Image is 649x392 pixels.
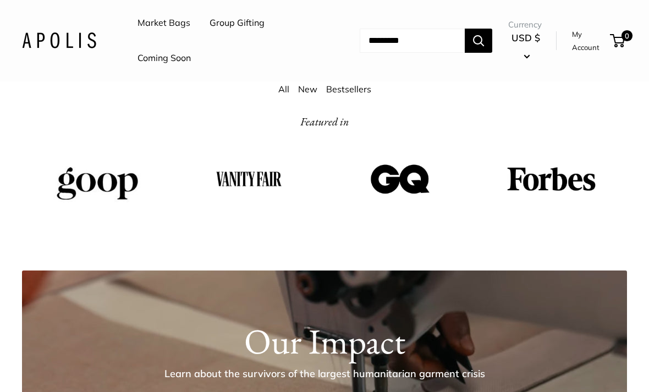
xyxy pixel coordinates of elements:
[465,29,492,53] button: Search
[572,27,606,54] a: My Account
[137,15,190,31] a: Market Bags
[164,366,485,382] p: Learn about the survivors of the largest humanitarian garment crisis
[326,84,371,95] a: Bestsellers
[137,50,191,67] a: Coming Soon
[278,84,289,95] a: All
[508,29,543,64] button: USD $
[22,32,96,48] img: Apolis
[360,29,465,53] input: Search...
[300,112,349,131] h2: Featured in
[298,84,317,95] a: New
[611,34,625,47] a: 0
[512,32,540,43] span: USD $
[621,30,632,41] span: 0
[508,17,543,32] span: Currency
[210,15,265,31] a: Group Gifting
[244,321,405,362] h1: Our Impact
